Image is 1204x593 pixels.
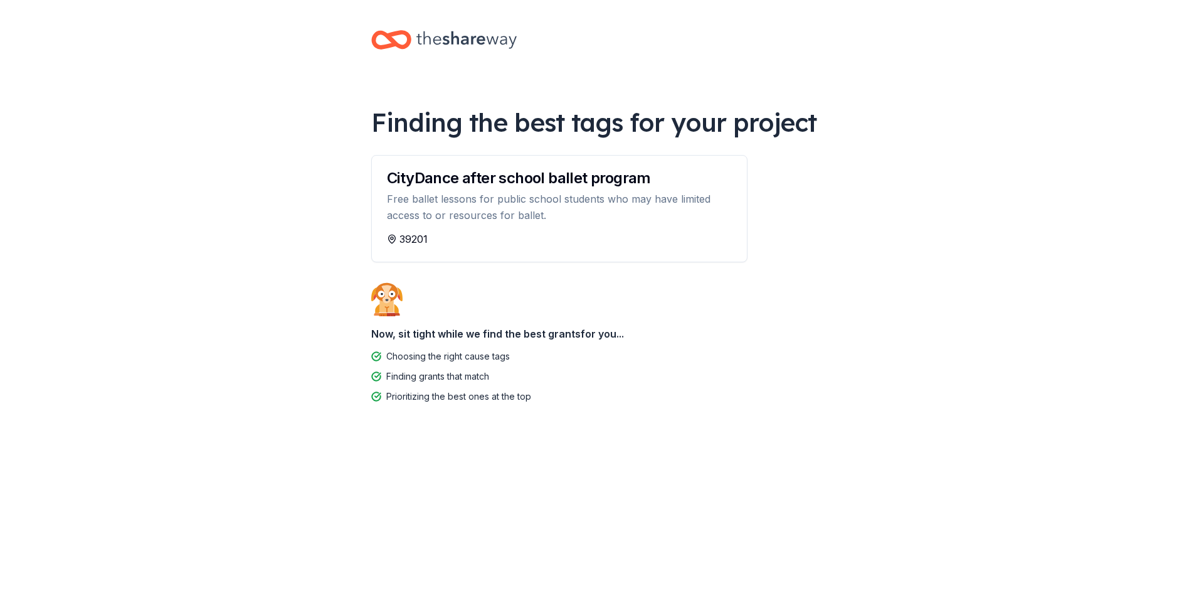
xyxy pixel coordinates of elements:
div: Now, sit tight while we find the best grants for you... [371,321,833,346]
div: CityDance after school ballet program [387,171,732,186]
div: Choosing the right cause tags [386,349,510,364]
div: Prioritizing the best ones at the top [386,389,531,404]
div: Finding the best tags for your project [371,105,833,140]
div: Finding grants that match [386,369,489,384]
div: 39201 [387,232,732,247]
div: Free ballet lessons for public school students who may have limited access to or resources for ba... [387,191,732,224]
img: Dog waiting patiently [371,282,403,316]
